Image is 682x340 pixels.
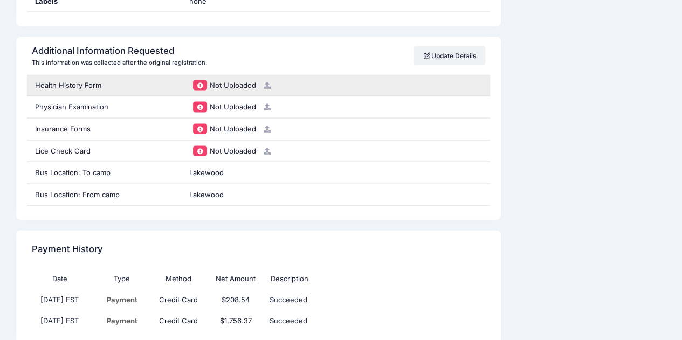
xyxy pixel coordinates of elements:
div: Health History Form [27,75,182,96]
div: Bus Location: From camp [27,184,182,206]
span: Lakewood [189,168,224,177]
td: Succeeded [265,310,430,331]
td: $1,756.37 [206,310,265,331]
td: Payment [93,310,151,331]
th: Method [151,268,206,289]
a: Update Details [414,46,485,65]
span: Lakewood [189,190,224,199]
div: Insurance Forms [27,119,182,140]
th: Net Amount [206,268,265,289]
th: Description [265,268,430,289]
th: Date [32,268,93,289]
th: Type [93,268,151,289]
td: Credit Card [151,310,206,331]
h4: Additional Information Requested [32,46,204,57]
div: Bus Location: To camp [27,162,182,184]
div: This information was collected after the original registration. [32,58,207,67]
div: Lice Check Card [27,141,182,162]
td: Succeeded [265,289,430,310]
div: Physician Examination [27,96,182,118]
span: Not Uploaded [209,124,256,133]
td: $208.54 [206,289,265,310]
span: Not Uploaded [209,147,256,155]
span: Not Uploaded [209,81,256,89]
td: Payment [93,289,151,310]
td: [DATE] EST [32,289,93,310]
h4: Payment History [32,234,103,265]
td: Credit Card [151,289,206,310]
span: Not Uploaded [209,102,256,111]
td: [DATE] EST [32,310,93,331]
